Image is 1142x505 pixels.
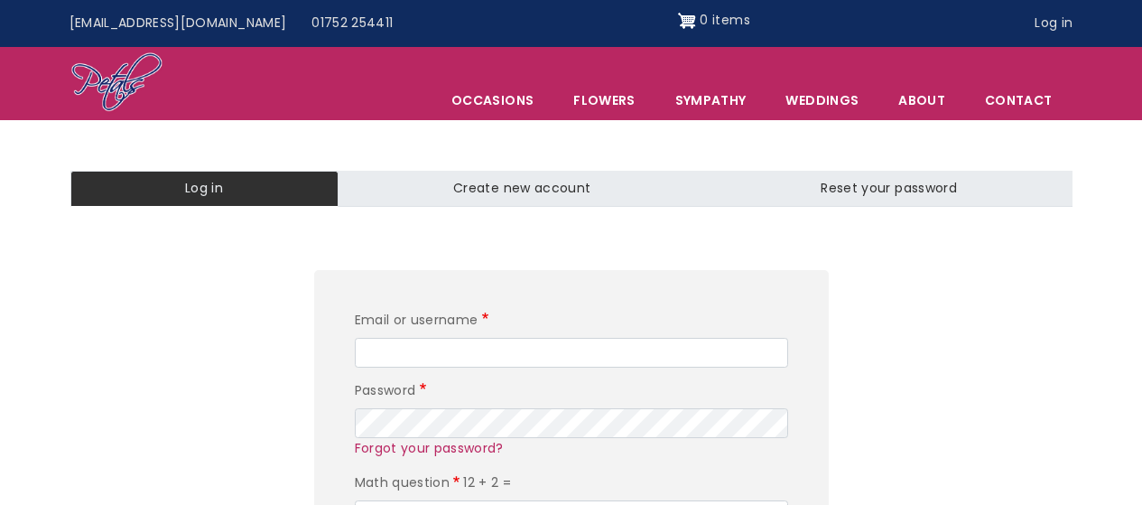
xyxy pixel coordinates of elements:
[339,171,706,207] a: Create new account
[432,81,552,119] span: Occasions
[70,51,163,115] img: Home
[656,81,766,119] a: Sympathy
[355,380,430,402] label: Password
[299,6,405,41] a: 01752 254411
[1022,6,1085,41] a: Log in
[554,81,654,119] a: Flowers
[966,81,1071,119] a: Contact
[355,439,504,457] a: Forgot your password?
[355,472,464,494] label: Math question
[706,171,1072,207] a: Reset your password
[700,11,749,29] span: 0 items
[678,6,696,35] img: Shopping cart
[355,310,492,332] label: Email or username
[766,81,877,119] span: Weddings
[57,6,300,41] a: [EMAIL_ADDRESS][DOMAIN_NAME]
[879,81,964,119] a: About
[678,6,750,35] a: Shopping cart 0 items
[57,171,1086,207] nav: Tabs
[70,171,339,207] a: Log in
